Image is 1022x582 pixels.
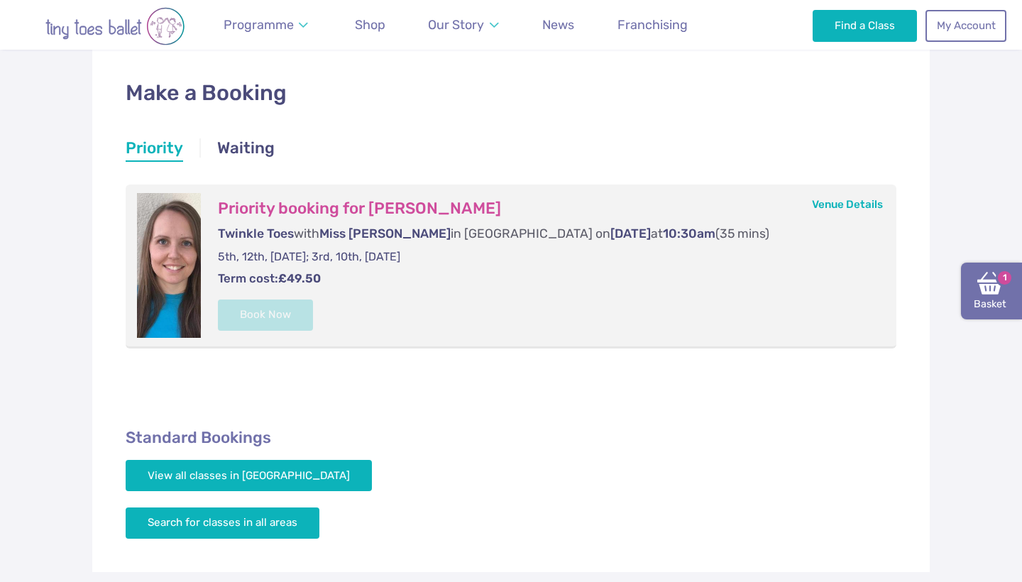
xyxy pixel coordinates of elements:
a: Search for classes in all areas [126,507,319,539]
a: View all classes in [GEOGRAPHIC_DATA] [126,460,372,491]
a: Franchising [611,9,694,41]
span: Twinkle Toes [218,226,294,241]
span: News [542,17,574,32]
span: Programme [224,17,294,32]
span: 10:30am [663,226,715,241]
a: Our Story [422,9,505,41]
p: with in [GEOGRAPHIC_DATA] on at (35 mins) [218,225,868,243]
a: Waiting [217,137,275,163]
a: Programme [217,9,315,41]
a: Find a Class [813,10,917,41]
img: tiny toes ballet [16,7,214,45]
span: Our Story [428,17,484,32]
a: News [536,9,581,41]
span: [DATE] [610,226,651,241]
span: 1 [996,269,1013,286]
button: Book Now [218,300,313,331]
span: Shop [355,17,385,32]
p: 5th, 12th, [DATE]; 3rd, 10th, [DATE] [218,249,868,265]
span: Miss [PERSON_NAME] [319,226,451,241]
h2: Standard Bookings [126,428,896,448]
h3: Priority booking for [PERSON_NAME] [218,199,868,219]
h1: Make a Booking [126,78,896,109]
a: Venue Details [812,198,883,211]
a: Basket1 [961,263,1022,319]
span: Franchising [617,17,688,32]
a: My Account [925,10,1006,41]
a: Shop [348,9,392,41]
p: Term cost: [218,270,868,287]
strong: £49.50 [278,271,321,285]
